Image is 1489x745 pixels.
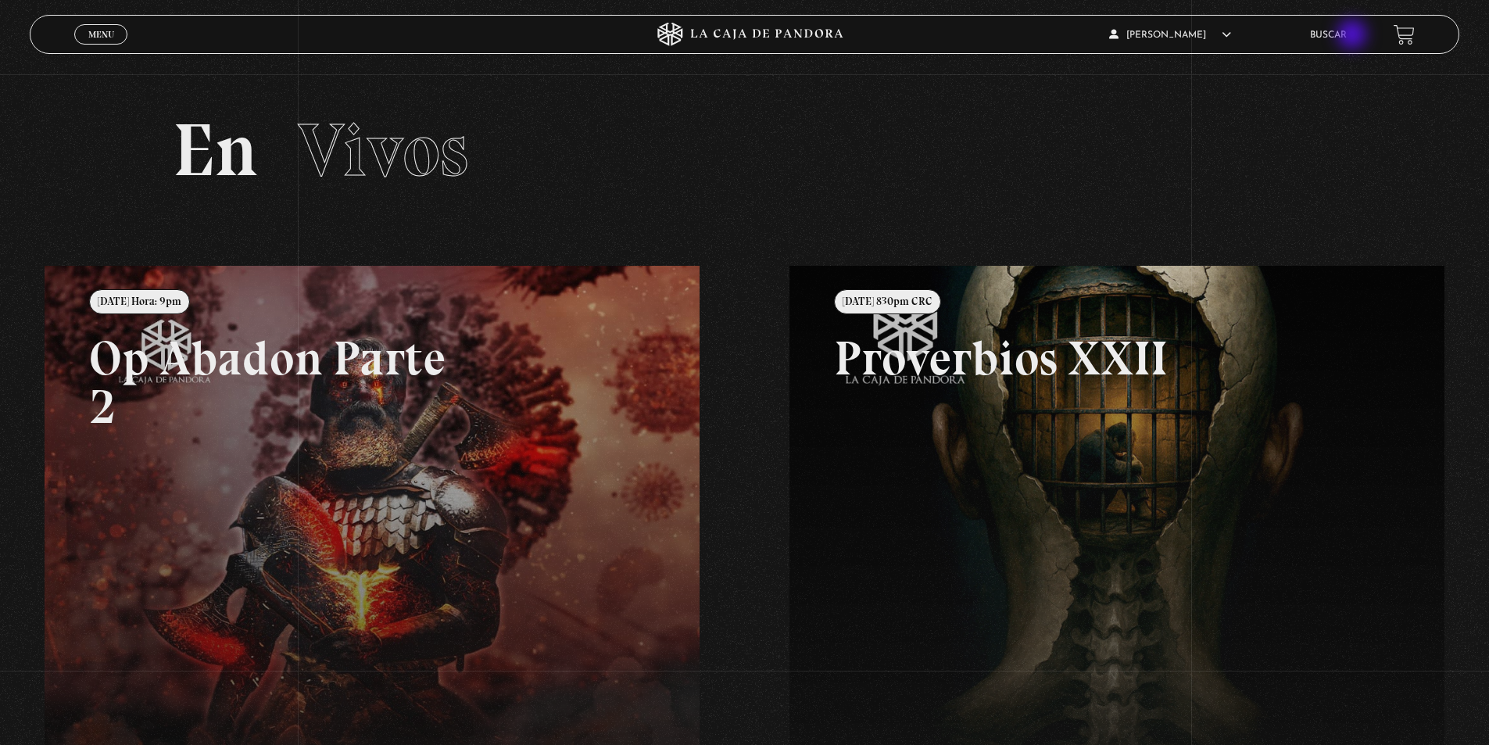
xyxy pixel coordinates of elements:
a: Buscar [1310,30,1347,40]
h2: En [173,113,1316,188]
span: Cerrar [83,43,120,54]
span: Vivos [298,106,468,195]
a: View your shopping cart [1394,24,1415,45]
span: Menu [88,30,114,39]
span: [PERSON_NAME] [1109,30,1231,40]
